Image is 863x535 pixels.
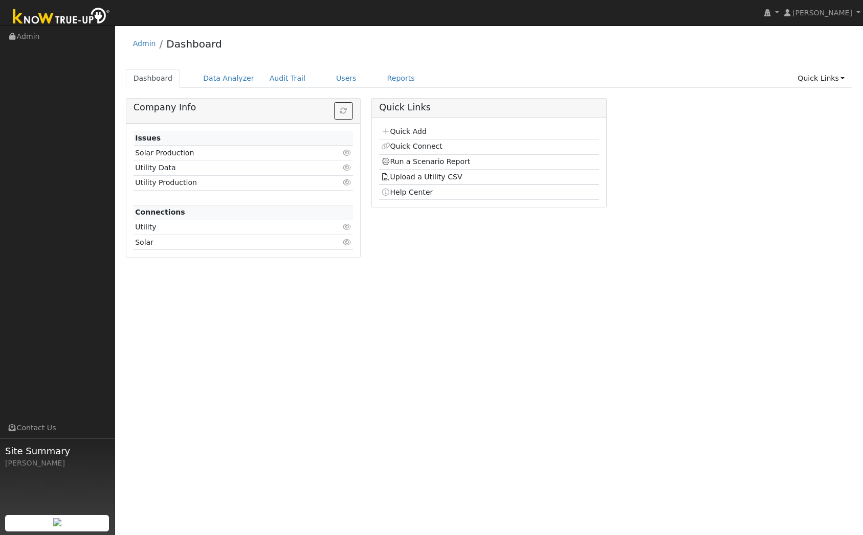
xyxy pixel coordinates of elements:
[8,6,115,29] img: Know True-Up
[381,188,433,196] a: Help Center
[166,38,222,50] a: Dashboard
[135,134,161,142] strong: Issues
[195,69,262,88] a: Data Analyzer
[134,160,318,175] td: Utility Data
[134,175,318,190] td: Utility Production
[133,39,156,48] a: Admin
[792,9,852,17] span: [PERSON_NAME]
[328,69,364,88] a: Users
[134,102,353,113] h5: Company Info
[381,127,427,135] a: Quick Add
[134,146,318,160] td: Solar Production
[126,69,181,88] a: Dashboard
[134,220,318,235] td: Utility
[135,208,185,216] strong: Connections
[381,173,462,181] a: Upload a Utility CSV
[262,69,313,88] a: Audit Trail
[5,458,109,469] div: [PERSON_NAME]
[381,142,442,150] a: Quick Connect
[134,235,318,250] td: Solar
[342,239,351,246] i: Click to view
[342,149,351,156] i: Click to view
[342,164,351,171] i: Click to view
[342,179,351,186] i: Click to view
[790,69,852,88] a: Quick Links
[5,444,109,458] span: Site Summary
[381,157,471,166] a: Run a Scenario Report
[342,223,351,230] i: Click to view
[53,518,61,526] img: retrieve
[380,69,423,88] a: Reports
[379,102,599,113] h5: Quick Links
